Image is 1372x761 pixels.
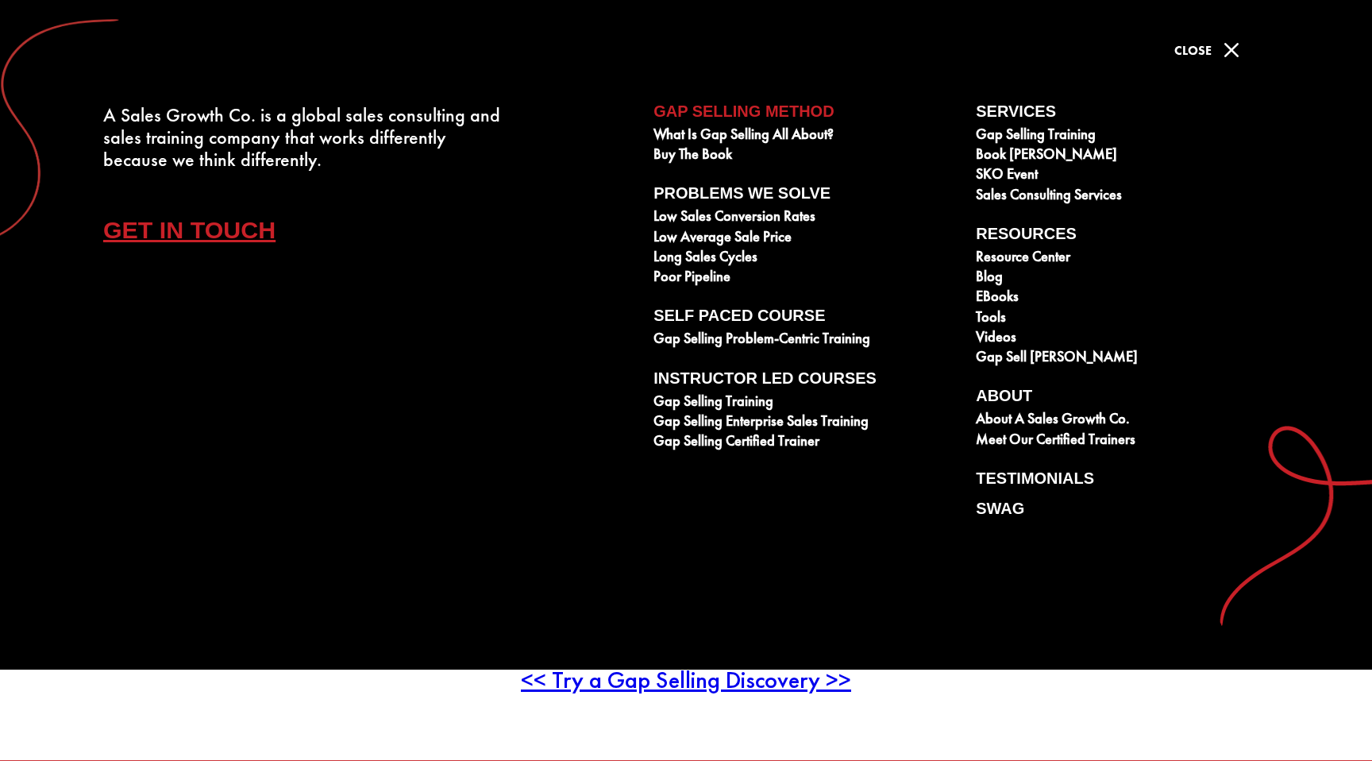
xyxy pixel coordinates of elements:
[521,664,851,695] a: << Try a Gap Selling Discovery >>
[653,433,958,453] a: Gap Selling Certified Trainer
[653,102,958,126] a: Gap Selling Method
[103,104,510,171] div: A Sales Growth Co. is a global sales consulting and sales training company that works differently...
[1216,34,1247,66] span: M
[653,184,958,208] a: Problems We Solve
[976,309,1281,329] a: Tools
[976,431,1281,451] a: Meet our Certified Trainers
[1174,42,1212,59] span: Close
[653,126,958,146] a: What is Gap Selling all about?
[976,166,1281,186] a: SKO Event
[976,225,1281,249] a: Resources
[653,268,958,288] a: Poor Pipeline
[976,411,1281,431] a: About A Sales Growth Co.
[653,208,958,228] a: Low Sales Conversion Rates
[103,203,300,258] a: Get In Touch
[976,146,1281,166] a: Book [PERSON_NAME]
[653,249,958,268] a: Long Sales Cycles
[976,469,1281,493] a: Testimonials
[976,288,1281,308] a: eBooks
[976,126,1281,146] a: Gap Selling Training
[976,187,1281,207] a: Sales Consulting Services
[976,500,1281,523] a: Swag
[976,268,1281,288] a: Blog
[653,229,958,249] a: Low Average Sale Price
[976,349,1281,369] a: Gap Sell [PERSON_NAME]
[653,413,958,433] a: Gap Selling Enterprise Sales Training
[976,249,1281,268] a: Resource Center
[653,330,958,350] a: Gap Selling Problem-Centric Training
[653,393,958,413] a: Gap Selling Training
[976,329,1281,349] a: Videos
[976,102,1281,126] a: Services
[653,307,958,330] a: Self Paced Course
[653,369,958,393] a: Instructor Led Courses
[653,146,958,166] a: Buy The Book
[976,387,1281,411] a: About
